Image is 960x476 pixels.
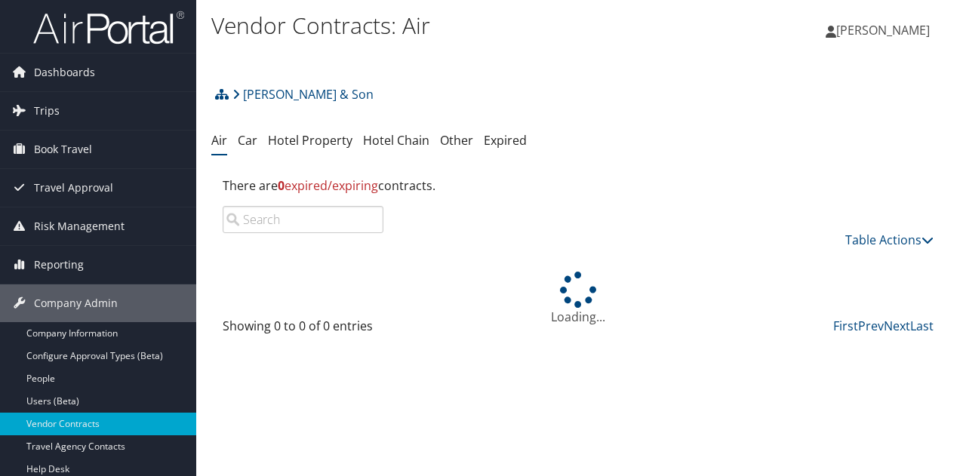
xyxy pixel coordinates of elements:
[232,79,374,109] a: [PERSON_NAME] & Son
[826,8,945,53] a: [PERSON_NAME]
[34,246,84,284] span: Reporting
[238,132,257,149] a: Car
[211,10,700,41] h1: Vendor Contracts: Air
[33,10,184,45] img: airportal-logo.png
[223,206,383,233] input: Search
[833,318,858,334] a: First
[211,132,227,149] a: Air
[34,169,113,207] span: Travel Approval
[34,54,95,91] span: Dashboards
[34,131,92,168] span: Book Travel
[34,207,125,245] span: Risk Management
[484,132,527,149] a: Expired
[836,22,930,38] span: [PERSON_NAME]
[211,272,945,326] div: Loading...
[858,318,884,334] a: Prev
[278,177,378,194] span: expired/expiring
[223,317,383,342] div: Showing 0 to 0 of 0 entries
[363,132,429,149] a: Hotel Chain
[34,284,118,322] span: Company Admin
[278,177,285,194] strong: 0
[845,232,934,248] a: Table Actions
[884,318,910,334] a: Next
[910,318,934,334] a: Last
[268,132,352,149] a: Hotel Property
[440,132,473,149] a: Other
[34,92,60,130] span: Trips
[211,165,945,206] div: There are contracts.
